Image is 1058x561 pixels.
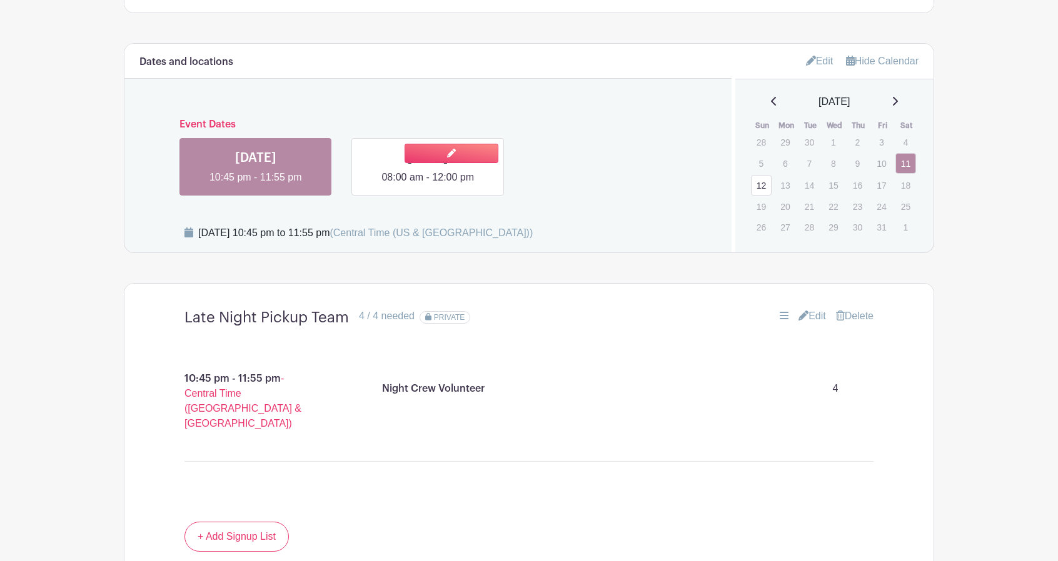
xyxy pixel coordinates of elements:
p: 29 [775,132,795,152]
p: 26 [751,217,772,237]
p: 16 [847,176,868,195]
p: 10:45 pm - 11:55 pm [154,366,342,436]
p: 30 [799,132,820,152]
a: Edit [806,51,834,71]
p: 27 [775,217,795,237]
p: 23 [847,197,868,216]
p: 31 [871,217,892,237]
th: Sun [750,119,775,132]
p: 29 [823,217,844,237]
p: 3 [871,132,892,152]
p: 4 [895,132,916,152]
h4: Late Night Pickup Team [184,309,349,327]
p: 28 [799,217,820,237]
p: 28 [751,132,772,152]
p: 22 [823,197,844,216]
a: Edit [799,309,826,324]
p: 5 [751,154,772,173]
a: + Add Signup List [184,522,289,552]
th: Fri [870,119,895,132]
a: Delete [836,309,874,324]
th: Thu [847,119,871,132]
span: PRIVATE [434,313,465,322]
p: 21 [799,197,820,216]
p: 19 [751,197,772,216]
span: [DATE] [819,94,850,109]
p: 25 [895,197,916,216]
div: [DATE] 10:45 pm to 11:55 pm [198,226,533,241]
th: Sat [895,119,919,132]
h6: Event Dates [169,119,687,131]
p: 17 [871,176,892,195]
th: Wed [822,119,847,132]
p: 14 [799,176,820,195]
a: 11 [895,153,916,174]
p: 30 [847,217,868,237]
p: 20 [775,197,795,216]
span: (Central Time (US & [GEOGRAPHIC_DATA])) [330,227,533,238]
p: 1 [823,132,844,152]
p: 7 [799,154,820,173]
p: 9 [847,154,868,173]
p: 8 [823,154,844,173]
p: 6 [775,154,795,173]
p: 24 [871,197,892,216]
p: Night Crew Volunteer [382,381,485,396]
a: 12 [751,175,772,196]
p: 18 [895,176,916,195]
h6: Dates and locations [139,56,233,68]
p: 10 [871,154,892,173]
th: Tue [799,119,823,132]
p: 4 [807,376,864,401]
th: Mon [774,119,799,132]
p: 13 [775,176,795,195]
div: 4 / 4 needed [359,309,415,324]
p: 15 [823,176,844,195]
p: 2 [847,132,868,152]
a: Hide Calendar [846,56,919,66]
p: 1 [895,217,916,237]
